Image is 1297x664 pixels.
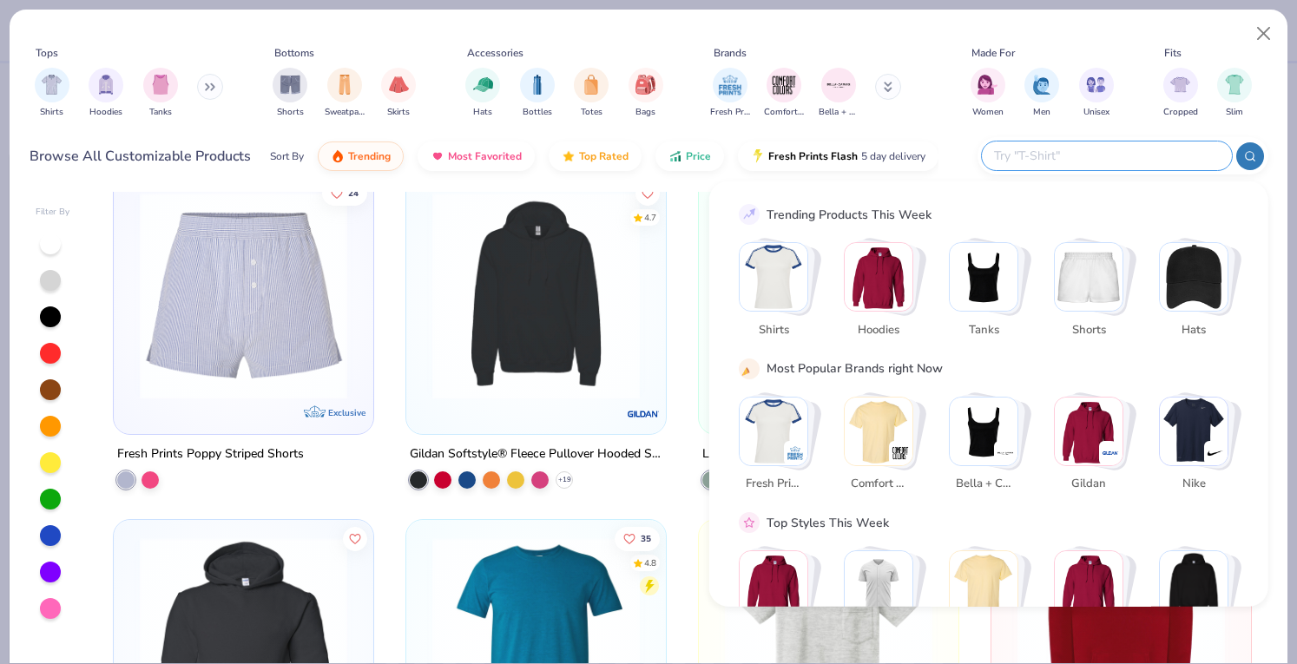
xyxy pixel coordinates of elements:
[270,148,304,164] div: Sort By
[764,68,804,119] button: filter button
[574,68,609,119] div: filter for Totes
[741,207,757,222] img: trend_line.gif
[381,68,416,119] div: filter for Skirts
[273,68,307,119] button: filter button
[1054,396,1134,499] button: Stack Card Button Gildan
[717,72,743,98] img: Fresh Prints Image
[626,397,661,431] img: Gildan logo
[767,205,932,223] div: Trending Products This Week
[418,141,535,171] button: Most Favorited
[35,68,69,119] button: filter button
[635,106,655,119] span: Bags
[648,191,873,398] img: e6785b02-7531-4e79-8bbc-21059a1ef67f
[1170,75,1190,95] img: Cropped Image
[1163,68,1198,119] div: filter for Cropped
[389,75,409,95] img: Skirts Image
[347,188,358,197] span: 24
[523,106,552,119] span: Bottles
[850,321,906,339] span: Hoodies
[710,68,750,119] button: filter button
[273,68,307,119] div: filter for Shorts
[740,397,807,464] img: Fresh Prints
[845,551,912,619] img: Sportswear
[151,75,170,95] img: Tanks Image
[844,396,924,499] button: Stack Card Button Comfort Colors
[328,407,365,418] span: Exclusive
[1024,68,1059,119] div: filter for Men
[787,444,804,462] img: Fresh Prints
[655,141,724,171] button: Price
[1207,444,1224,462] img: Nike
[1163,68,1198,119] button: filter button
[844,550,924,654] button: Stack Card Button Sportswear
[410,444,662,465] div: Gildan Softstyle® Fleece Pullover Hooded Sweatshirt
[972,106,1004,119] span: Women
[149,106,172,119] span: Tanks
[331,149,345,163] img: trending.gif
[950,551,1017,619] img: Athleisure
[1055,551,1123,619] img: Casual
[1024,68,1059,119] button: filter button
[473,106,492,119] span: Hats
[861,147,925,167] span: 5 day delivery
[325,68,365,119] button: filter button
[387,106,410,119] span: Skirts
[740,243,807,311] img: Shirts
[819,68,859,119] button: filter button
[710,106,750,119] span: Fresh Prints
[739,242,819,345] button: Stack Card Button Shirts
[738,141,938,171] button: Fresh Prints Flash5 day delivery
[1163,106,1198,119] span: Cropped
[1159,396,1239,499] button: Stack Card Button Nike
[826,72,852,98] img: Bella + Canvas Image
[325,106,365,119] span: Sweatpants
[1160,243,1228,311] img: Hats
[1055,397,1123,464] img: Gildan
[635,181,660,205] button: Like
[950,397,1017,464] img: Bella + Canvas
[1032,75,1051,95] img: Men Image
[143,68,178,119] div: filter for Tanks
[96,75,115,95] img: Hoodies Image
[702,444,955,465] div: Los Angeles Apparel L/S Garment Dye Long sleeve Crew neck 6.5oz
[465,68,500,119] div: filter for Hats
[549,141,642,171] button: Top Rated
[949,242,1029,345] button: Stack Card Button Tanks
[714,45,747,61] div: Brands
[1165,321,1221,339] span: Hats
[448,149,522,163] span: Most Favorited
[1164,45,1182,61] div: Fits
[1083,106,1109,119] span: Unisex
[424,191,648,398] img: 1a07cc18-aee9-48c0-bcfb-936d85bd356b
[143,68,178,119] button: filter button
[1054,242,1134,345] button: Stack Card Button Shorts
[710,68,750,119] div: filter for Fresh Prints
[431,149,444,163] img: most_fav.gif
[997,444,1014,462] img: Bella + Canvas
[764,106,804,119] span: Comfort Colors
[949,396,1029,499] button: Stack Card Button Bella + Canvas
[819,106,859,119] span: Bella + Canvas
[348,149,391,163] span: Trending
[1217,68,1252,119] div: filter for Slim
[557,475,570,485] span: + 19
[473,75,493,95] img: Hats Image
[89,68,123,119] button: filter button
[1160,551,1228,619] img: Preppy
[36,206,70,219] div: Filter By
[274,45,314,61] div: Bottoms
[644,211,656,224] div: 4.7
[1226,106,1243,119] span: Slim
[641,534,651,542] span: 35
[845,397,912,464] img: Comfort Colors
[581,106,602,119] span: Totes
[892,444,909,462] img: Comfort Colors
[117,444,304,465] div: Fresh Prints Poppy Striped Shorts
[971,68,1005,119] div: filter for Women
[582,75,601,95] img: Totes Image
[1054,550,1134,654] button: Stack Card Button Casual
[971,45,1015,61] div: Made For
[767,359,943,378] div: Most Popular Brands right Now
[819,68,859,119] div: filter for Bella + Canvas
[321,181,366,205] button: Like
